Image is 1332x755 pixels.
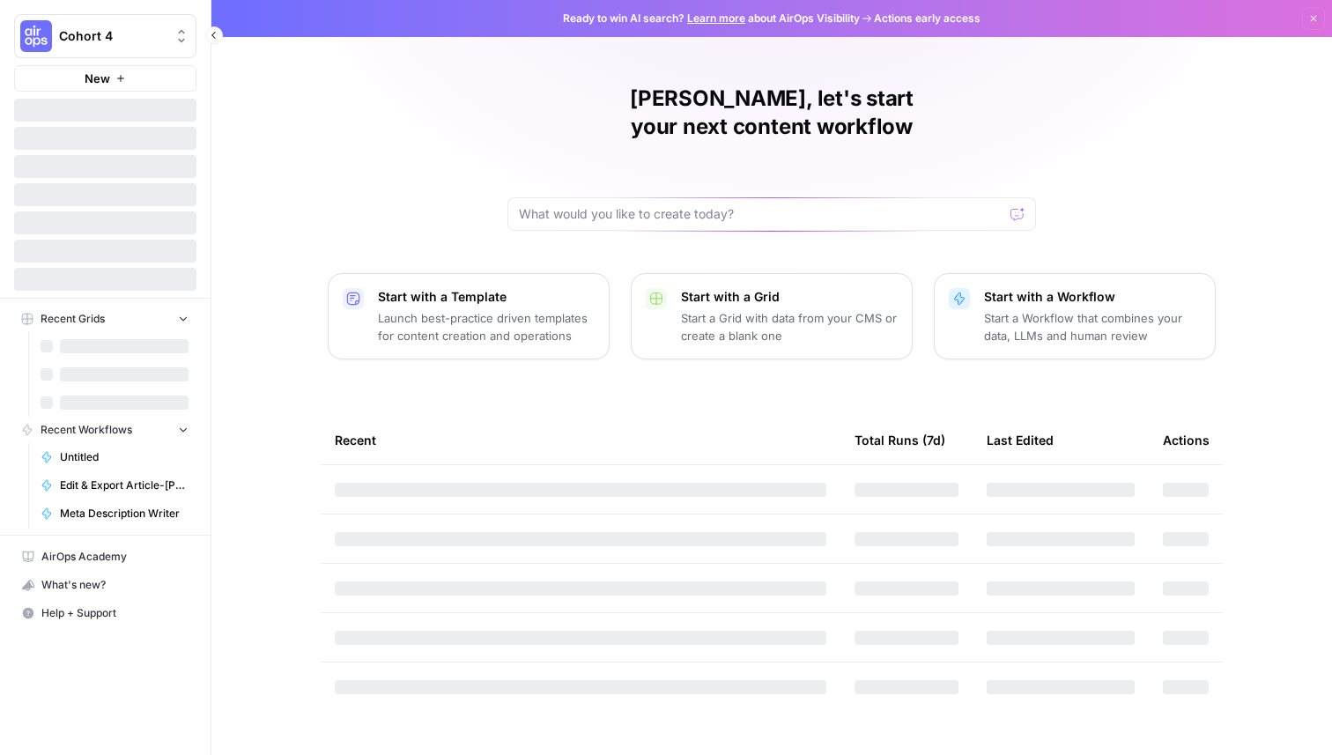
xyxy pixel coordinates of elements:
[33,500,196,528] a: Meta Description Writer
[687,11,745,25] a: Learn more
[14,543,196,571] a: AirOps Academy
[563,11,860,26] span: Ready to win AI search? about AirOps Visibility
[987,416,1054,464] div: Last Edited
[41,605,189,621] span: Help + Support
[507,85,1036,141] h1: [PERSON_NAME], let's start your next content workflow
[874,11,980,26] span: Actions early access
[984,309,1201,344] p: Start a Workflow that combines your data, LLMs and human review
[681,309,898,344] p: Start a Grid with data from your CMS or create a blank one
[14,306,196,332] button: Recent Grids
[631,273,913,359] button: Start with a GridStart a Grid with data from your CMS or create a blank one
[33,443,196,471] a: Untitled
[14,599,196,627] button: Help + Support
[855,416,945,464] div: Total Runs (7d)
[335,416,826,464] div: Recent
[60,477,189,493] span: Edit & Export Article-[PERSON_NAME]
[378,288,595,306] p: Start with a Template
[328,273,610,359] button: Start with a TemplateLaunch best-practice driven templates for content creation and operations
[378,309,595,344] p: Launch best-practice driven templates for content creation and operations
[60,506,189,522] span: Meta Description Writer
[60,449,189,465] span: Untitled
[934,273,1216,359] button: Start with a WorkflowStart a Workflow that combines your data, LLMs and human review
[85,70,110,87] span: New
[14,65,196,92] button: New
[984,288,1201,306] p: Start with a Workflow
[59,27,166,45] span: Cohort 4
[519,205,1003,223] input: What would you like to create today?
[14,417,196,443] button: Recent Workflows
[15,572,196,598] div: What's new?
[14,571,196,599] button: What's new?
[41,311,105,327] span: Recent Grids
[41,549,189,565] span: AirOps Academy
[41,422,132,438] span: Recent Workflows
[33,471,196,500] a: Edit & Export Article-[PERSON_NAME]
[14,14,196,58] button: Workspace: Cohort 4
[20,20,52,52] img: Cohort 4 Logo
[1163,416,1210,464] div: Actions
[681,288,898,306] p: Start with a Grid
